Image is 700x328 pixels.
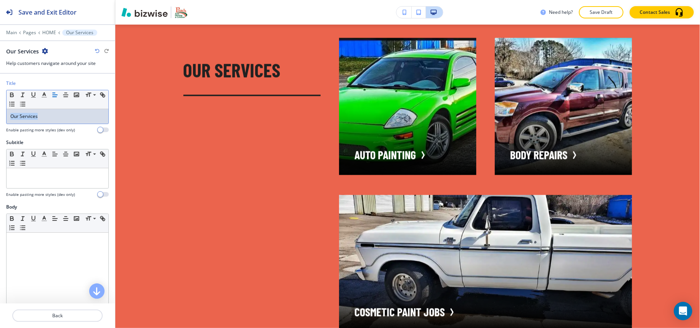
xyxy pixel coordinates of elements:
[12,310,103,322] button: Back
[23,30,36,35] button: Pages
[640,9,670,16] p: Contact Sales
[13,312,102,319] p: Back
[630,6,694,18] button: Contact Sales
[6,30,17,35] button: Main
[175,6,188,18] img: Your Logo
[183,57,321,83] p: Our Services
[549,9,573,16] h3: Need help?
[62,30,97,36] button: Our Services
[121,8,168,17] img: Bizwise Logo
[674,302,692,320] div: Open Intercom Messenger
[10,113,105,120] p: Our Services
[6,192,75,197] h4: Enable pasting more styles (dev only)
[6,204,17,210] h2: Body
[6,80,16,87] h2: Title
[66,30,93,35] p: Our Services
[42,30,56,35] button: HOME
[589,9,614,16] p: Save Draft
[579,6,624,18] button: Save Draft
[6,60,109,67] h3: Help customers navigate around your site
[6,127,75,133] h4: Enable pasting more styles (dev only)
[18,8,76,17] h2: Save and Exit Editor
[6,139,23,146] h2: Subtitle
[6,47,39,55] h2: Our Services
[339,38,476,175] button: Navigation item imageAUTO PAINTING
[495,38,632,175] button: Navigation item imageBODY REPAIRS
